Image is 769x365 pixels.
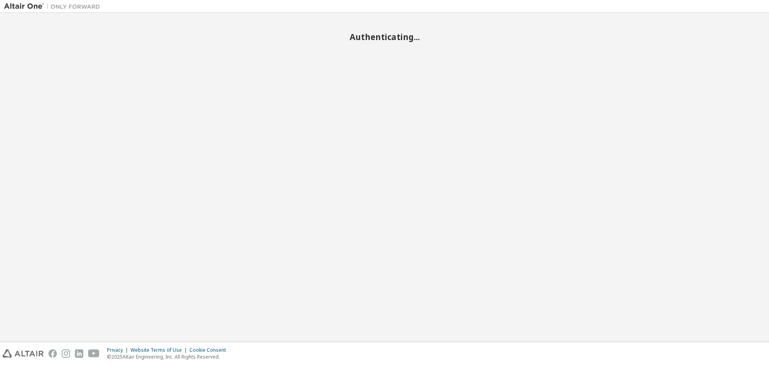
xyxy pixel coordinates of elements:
div: Cookie Consent [189,347,231,353]
img: instagram.svg [62,349,70,358]
div: Privacy [107,347,131,353]
h2: Authenticating... [4,32,765,42]
img: linkedin.svg [75,349,83,358]
div: Website Terms of Use [131,347,189,353]
img: facebook.svg [48,349,57,358]
img: Altair One [4,2,104,10]
img: altair_logo.svg [2,349,44,358]
p: © 2025 Altair Engineering, Inc. All Rights Reserved. [107,353,231,360]
img: youtube.svg [88,349,100,358]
